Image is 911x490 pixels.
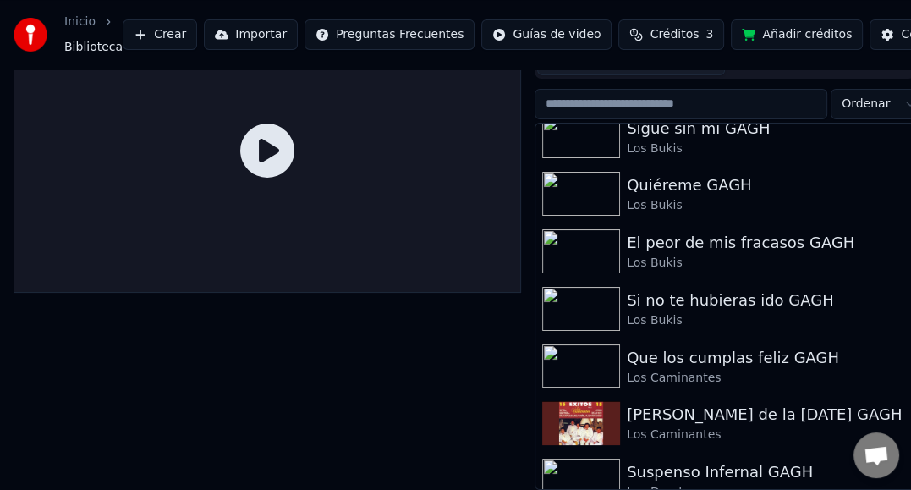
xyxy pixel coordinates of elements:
div: Suspenso Infernal GAGH [627,460,908,484]
div: Los Caminantes [627,370,908,387]
div: Los Bukis [627,197,908,214]
button: Créditos3 [618,19,724,50]
div: Los Caminantes [627,427,908,443]
div: Los Bukis [627,255,908,272]
div: Sigue sin mí GAGH [627,117,908,140]
span: Biblioteca [64,39,123,56]
a: Inicio [64,14,96,30]
img: youka [14,18,47,52]
button: Importar [204,19,298,50]
div: El peor de mis fracasos GAGH [627,231,908,255]
button: Preguntas Frecuentes [305,19,475,50]
div: Que los cumplas feliz GAGH [627,346,908,370]
button: Añadir créditos [731,19,863,50]
div: Quiéreme GAGH [627,173,908,197]
div: Chat abierto [853,432,899,478]
span: Ordenar [842,96,890,113]
span: 3 [705,26,713,43]
div: Si no te hubieras ido GAGH [627,289,908,312]
div: [PERSON_NAME] de la [DATE] GAGH [627,403,908,427]
nav: breadcrumb [64,14,123,56]
button: Crear [123,19,197,50]
button: Guías de video [481,19,612,50]
div: Los Bukis [627,140,908,157]
div: Los Bukis [627,312,908,329]
span: Créditos [650,26,699,43]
